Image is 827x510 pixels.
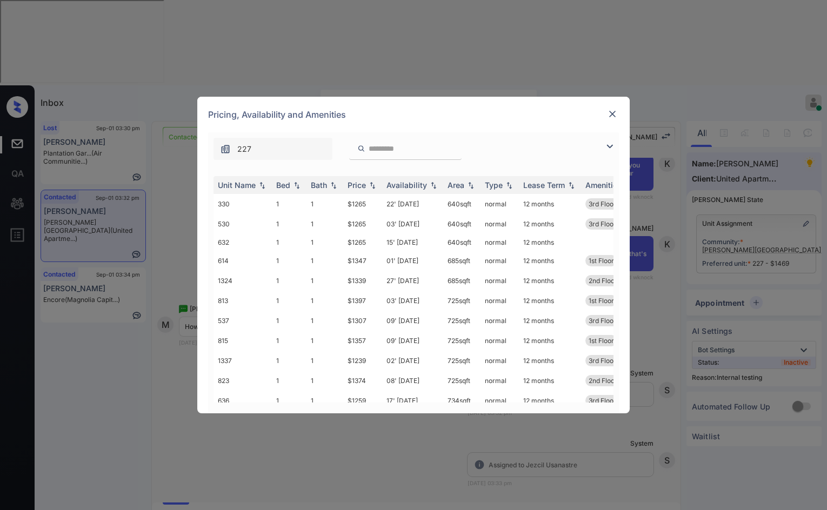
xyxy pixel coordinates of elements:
[382,194,443,214] td: 22' [DATE]
[311,180,327,190] div: Bath
[382,331,443,351] td: 09' [DATE]
[481,291,519,311] td: normal
[382,311,443,331] td: 09' [DATE]
[443,331,481,351] td: 725 sqft
[328,182,339,189] img: sorting
[257,182,268,189] img: sorting
[382,214,443,234] td: 03' [DATE]
[589,297,614,305] span: 1st Floor
[481,251,519,271] td: normal
[443,311,481,331] td: 725 sqft
[481,331,519,351] td: normal
[272,214,306,234] td: 1
[272,234,306,251] td: 1
[481,214,519,234] td: normal
[443,351,481,371] td: 725 sqft
[214,194,272,214] td: 330
[585,180,622,190] div: Amenities
[343,194,382,214] td: $1265
[519,311,581,331] td: 12 months
[382,291,443,311] td: 03' [DATE]
[306,311,343,331] td: 1
[589,277,617,285] span: 2nd Floor
[481,194,519,214] td: normal
[214,351,272,371] td: 1337
[519,391,581,411] td: 12 months
[214,311,272,331] td: 537
[382,391,443,411] td: 17' [DATE]
[343,371,382,391] td: $1374
[589,200,616,208] span: 3rd Floor
[343,291,382,311] td: $1397
[214,371,272,391] td: 823
[272,251,306,271] td: 1
[272,391,306,411] td: 1
[306,234,343,251] td: 1
[306,291,343,311] td: 1
[306,371,343,391] td: 1
[382,251,443,271] td: 01' [DATE]
[220,144,231,155] img: icon-zuma
[589,337,614,345] span: 1st Floor
[382,234,443,251] td: 15' [DATE]
[481,371,519,391] td: normal
[367,182,378,189] img: sorting
[443,391,481,411] td: 734 sqft
[272,291,306,311] td: 1
[481,351,519,371] td: normal
[214,291,272,311] td: 813
[589,317,616,325] span: 3rd Floor
[343,234,382,251] td: $1265
[589,377,617,385] span: 2nd Floor
[214,391,272,411] td: 636
[357,144,365,153] img: icon-zuma
[272,311,306,331] td: 1
[443,251,481,271] td: 685 sqft
[443,234,481,251] td: 640 sqft
[214,331,272,351] td: 815
[214,234,272,251] td: 632
[589,357,616,365] span: 3rd Floor
[382,371,443,391] td: 08' [DATE]
[443,291,481,311] td: 725 sqft
[504,182,515,189] img: sorting
[306,194,343,214] td: 1
[343,271,382,291] td: $1339
[481,391,519,411] td: normal
[485,180,503,190] div: Type
[197,97,630,132] div: Pricing, Availability and Amenities
[566,182,577,189] img: sorting
[481,311,519,331] td: normal
[237,143,251,155] span: 227
[589,397,616,405] span: 3rd Floor
[272,194,306,214] td: 1
[448,180,464,190] div: Area
[443,194,481,214] td: 640 sqft
[589,257,614,265] span: 1st Floor
[306,331,343,351] td: 1
[481,271,519,291] td: normal
[519,331,581,351] td: 12 months
[214,271,272,291] td: 1324
[519,234,581,251] td: 12 months
[291,182,302,189] img: sorting
[306,351,343,371] td: 1
[443,214,481,234] td: 640 sqft
[589,220,616,228] span: 3rd Floor
[306,251,343,271] td: 1
[603,140,616,153] img: icon-zuma
[343,391,382,411] td: $1259
[382,351,443,371] td: 02' [DATE]
[306,271,343,291] td: 1
[272,331,306,351] td: 1
[272,271,306,291] td: 1
[343,331,382,351] td: $1357
[519,194,581,214] td: 12 months
[382,271,443,291] td: 27' [DATE]
[218,180,256,190] div: Unit Name
[386,180,427,190] div: Availability
[214,251,272,271] td: 614
[272,351,306,371] td: 1
[343,214,382,234] td: $1265
[519,351,581,371] td: 12 months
